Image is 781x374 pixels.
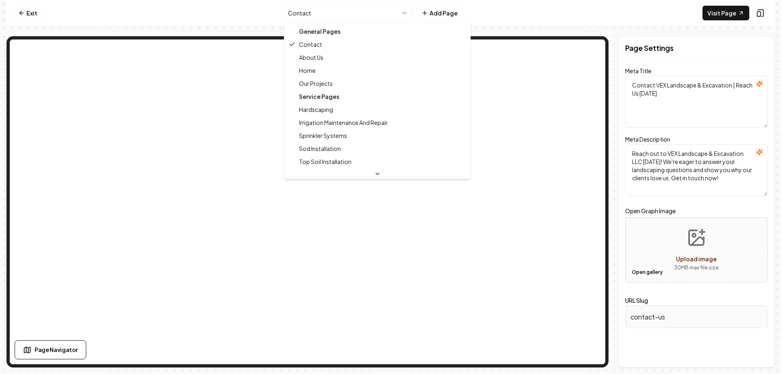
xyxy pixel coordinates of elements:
span: Our Projects [299,79,333,87]
div: Service Pages [286,90,469,103]
span: Sprinkler Systems [299,131,347,140]
div: General Pages [286,25,469,38]
span: Irrigation Maintenance And Repair [299,118,388,127]
span: Hardscaping [299,105,333,114]
span: Sod Installation [299,144,341,153]
span: Contact [299,40,322,48]
span: About Us [299,53,323,61]
span: Top Soil Installation [299,157,351,166]
span: Home [299,66,316,74]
